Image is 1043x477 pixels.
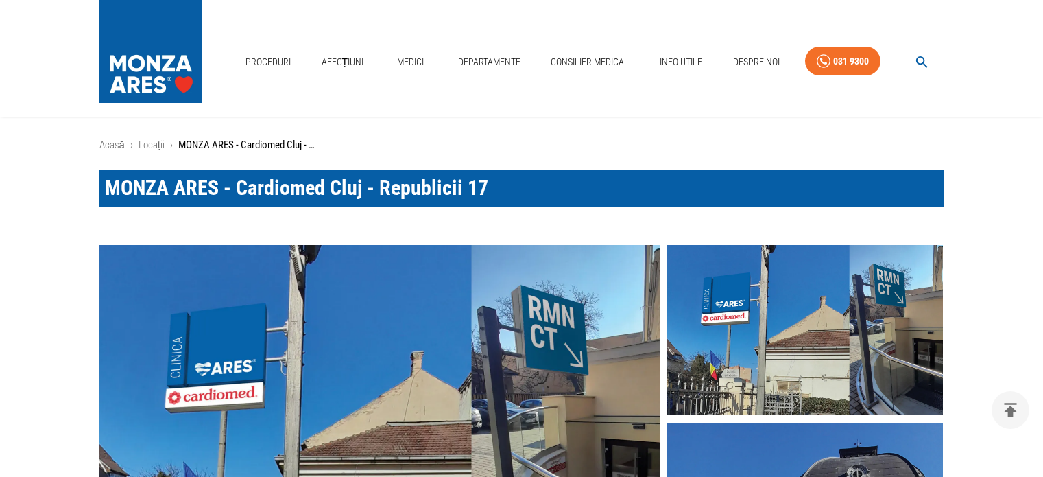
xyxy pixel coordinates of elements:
p: MONZA ARES - Cardiomed Cluj - Republicii 17 [178,137,315,153]
a: Info Utile [654,48,708,76]
a: Consilier Medical [545,48,634,76]
a: Despre Noi [728,48,785,76]
a: Medici [389,48,433,76]
a: Departamente [453,48,526,76]
li: › [130,137,133,153]
a: 031 9300 [805,47,880,76]
span: MONZA ARES - Cardiomed Cluj - Republicii 17 [105,176,488,200]
nav: breadcrumb [99,137,944,153]
a: Proceduri [240,48,296,76]
img: Signalistica stradala Cardiomed Cluj Republicii nr 17 [667,244,943,415]
a: Acasă [99,139,125,151]
a: Locații [139,139,165,151]
div: 031 9300 [833,53,869,70]
button: delete [992,391,1029,429]
li: › [170,137,173,153]
a: Afecțiuni [316,48,370,76]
